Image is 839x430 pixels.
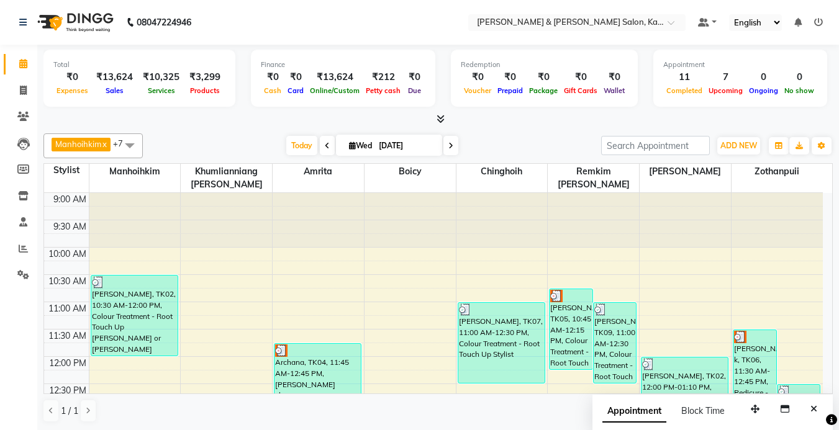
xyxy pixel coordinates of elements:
[44,164,89,177] div: Stylist
[102,86,127,95] span: Sales
[91,70,138,84] div: ₹13,624
[458,303,545,383] div: [PERSON_NAME], TK07, 11:00 AM-12:30 PM, Colour Treatment - Root Touch Up Stylist
[53,60,225,70] div: Total
[781,86,817,95] span: No show
[375,137,437,155] input: 2025-09-03
[137,5,191,40] b: 08047224946
[663,86,705,95] span: Completed
[494,70,526,84] div: ₹0
[46,329,89,343] div: 11:30 AM
[89,164,181,179] span: Manhoihkim
[61,405,78,418] span: 1 / 1
[526,86,561,95] span: Package
[461,86,494,95] span: Voucher
[47,384,89,397] div: 12:30 PM
[261,60,425,70] div: Finance
[561,70,601,84] div: ₹0
[51,220,89,233] div: 9:30 AM
[363,70,404,84] div: ₹212
[307,70,363,84] div: ₹13,624
[705,86,746,95] span: Upcoming
[781,70,817,84] div: 0
[640,164,731,179] span: [PERSON_NAME]
[601,86,628,95] span: Wallet
[286,136,317,155] span: Today
[461,70,494,84] div: ₹0
[184,70,225,84] div: ₹3,299
[32,5,117,40] img: logo
[53,86,91,95] span: Expenses
[778,385,820,419] div: [PERSON_NAME], TK09, 12:30 PM-01:10 PM, Rica Waxing - Full Arms
[663,60,817,70] div: Appointment
[720,141,757,150] span: ADD NEW
[363,86,404,95] span: Petty cash
[642,357,728,419] div: [PERSON_NAME], TK02, 12:00 PM-01:10 PM, Pedicure - Classic,Bean Waxing - Underarms
[46,275,89,288] div: 10:30 AM
[261,86,284,95] span: Cash
[561,86,601,95] span: Gift Cards
[284,70,307,84] div: ₹0
[113,138,132,148] span: +7
[47,357,89,370] div: 12:00 PM
[732,164,823,179] span: Zothanpuii
[307,86,363,95] span: Online/Custom
[346,141,375,150] span: Wed
[404,70,425,84] div: ₹0
[548,164,639,192] span: Remkim [PERSON_NAME]
[602,400,666,423] span: Appointment
[681,405,725,416] span: Block Time
[101,139,107,149] a: x
[46,302,89,315] div: 11:00 AM
[51,193,89,206] div: 9:00 AM
[733,330,776,396] div: [PERSON_NAME] k, TK06, 11:30 AM-12:45 PM, Pedicure - Classic
[55,139,101,149] span: Manhoihkim
[601,136,710,155] input: Search Appointment
[461,60,628,70] div: Redemption
[53,70,91,84] div: ₹0
[405,86,424,95] span: Due
[187,86,223,95] span: Products
[91,275,178,356] div: [PERSON_NAME], TK02, 10:30 AM-12:00 PM, Colour Treatment - Root Touch Up [PERSON_NAME] or [PERSON...
[365,164,456,179] span: Boicy
[138,70,184,84] div: ₹10,325
[456,164,548,179] span: Chinghoih
[181,164,272,192] span: Khumlianniang [PERSON_NAME]
[717,137,760,155] button: ADD NEW
[526,70,561,84] div: ₹0
[746,86,781,95] span: Ongoing
[705,70,746,84] div: 7
[494,86,526,95] span: Prepaid
[261,70,284,84] div: ₹0
[284,86,307,95] span: Card
[274,344,361,396] div: Archana, TK04, 11:45 AM-12:45 PM, [PERSON_NAME] cleanup
[550,289,592,369] div: [PERSON_NAME], TK05, 10:45 AM-12:15 PM, Colour Treatment - Root Touch Up Senior stylist
[746,70,781,84] div: 0
[805,400,823,419] button: Close
[663,70,705,84] div: 11
[601,70,628,84] div: ₹0
[594,303,637,383] div: [PERSON_NAME], TK09, 11:00 AM-12:30 PM, Colour Treatment - Root Touch Up Senior stylist
[145,86,178,95] span: Services
[46,248,89,261] div: 10:00 AM
[273,164,364,179] span: Amrita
